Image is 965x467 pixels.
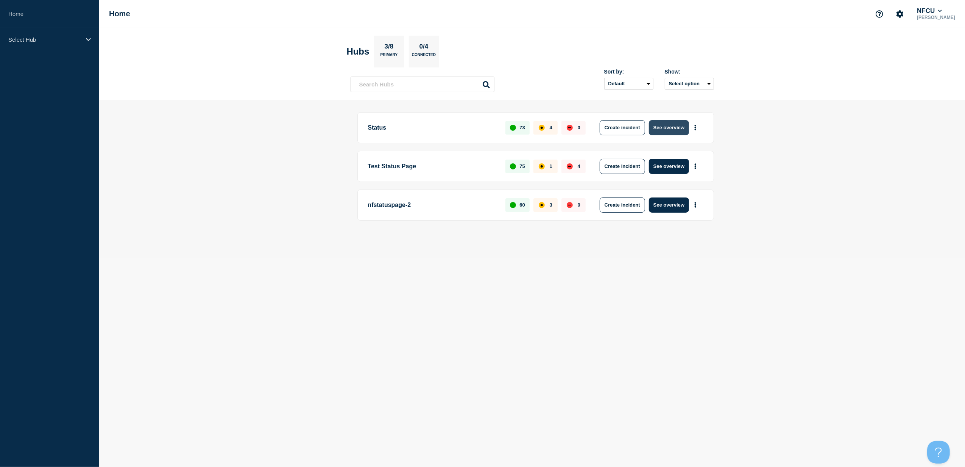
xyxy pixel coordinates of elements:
[368,159,497,174] p: Test Status Page
[600,197,645,213] button: Create incident
[382,43,396,53] p: 3/8
[510,202,516,208] div: up
[600,120,645,135] button: Create incident
[8,36,81,43] p: Select Hub
[691,159,700,173] button: More actions
[351,77,494,92] input: Search Hubs
[519,125,525,130] p: 73
[649,159,689,174] button: See overview
[604,78,653,90] select: Sort by
[871,6,887,22] button: Support
[578,163,580,169] p: 4
[665,69,714,75] div: Show:
[519,163,525,169] p: 75
[368,197,497,213] p: nfstatuspage-2
[892,6,908,22] button: Account settings
[604,69,653,75] div: Sort by:
[510,163,516,169] div: up
[578,202,580,208] p: 0
[510,125,516,131] div: up
[109,9,130,18] h1: Home
[416,43,431,53] p: 0/4
[412,53,436,61] p: Connected
[539,163,545,169] div: affected
[578,125,580,130] p: 0
[368,120,497,135] p: Status
[691,121,700,135] button: More actions
[519,202,525,208] p: 60
[550,125,552,130] p: 4
[347,46,369,57] h2: Hubs
[649,120,689,135] button: See overview
[567,163,573,169] div: down
[380,53,398,61] p: Primary
[649,197,689,213] button: See overview
[539,125,545,131] div: affected
[915,15,957,20] p: [PERSON_NAME]
[915,7,943,15] button: NFCU
[539,202,545,208] div: affected
[691,198,700,212] button: More actions
[600,159,645,174] button: Create incident
[550,163,552,169] p: 1
[550,202,552,208] p: 3
[567,202,573,208] div: down
[927,441,950,464] iframe: Help Scout Beacon - Open
[665,78,714,90] button: Select option
[567,125,573,131] div: down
